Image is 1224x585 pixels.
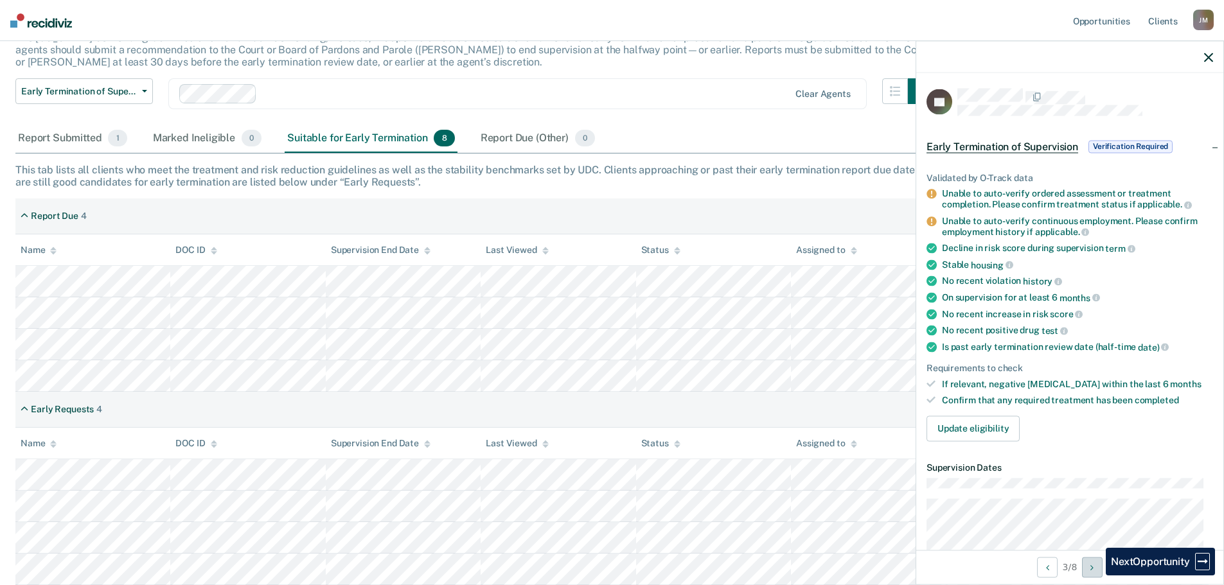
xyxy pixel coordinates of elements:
div: No recent increase in risk [942,308,1213,320]
div: Confirm that any required treatment has been [942,394,1213,405]
span: housing [971,259,1013,270]
span: date) [1138,342,1169,352]
div: DOC ID [175,245,217,256]
div: No recent positive drug [942,325,1213,336]
div: Is past early termination review date (half-time [942,341,1213,353]
button: Previous Opportunity [1037,557,1058,577]
div: Last Viewed [486,245,548,256]
div: 3 / 8 [916,550,1223,584]
div: Marked Ineligible [150,125,265,153]
div: Report Due [31,211,78,222]
div: Validated by O-Track data [927,172,1213,183]
span: 1 [108,130,127,146]
span: Verification Required [1088,140,1173,153]
div: Assigned to [796,245,856,256]
div: J M [1193,10,1214,30]
div: Suitable for Early Termination [285,125,457,153]
div: Status [641,245,680,256]
div: Status [641,438,680,449]
span: history [1023,276,1062,286]
span: score [1050,309,1083,319]
div: This tab lists all clients who meet the treatment and risk reduction guidelines as well as the st... [15,164,1209,188]
span: 8 [434,130,454,146]
span: completed [1135,394,1179,405]
span: Early Termination of Supervision [927,140,1078,153]
div: Requirements to check [927,363,1213,374]
div: Report Submitted [15,125,130,153]
span: test [1042,325,1068,335]
p: The [US_STATE] Sentencing Commission’s 2025 Adult Sentencing, Release, & Supervision Guidelines e... [15,31,930,68]
div: If relevant, negative [MEDICAL_DATA] within the last 6 [942,379,1213,390]
button: Update eligibility [927,415,1020,441]
span: months [1170,379,1201,389]
div: Supervision End Date [331,438,430,449]
div: No recent violation [942,275,1213,287]
div: Clear agents [795,89,850,100]
div: Unable to auto-verify continuous employment. Please confirm employment history if applicable. [942,215,1213,237]
div: Report Due (Other) [478,125,598,153]
div: Assigned to [796,438,856,449]
div: Unable to auto-verify ordered assessment or treatment completion. Please confirm treatment status... [942,188,1213,210]
span: months [1060,292,1100,302]
div: Stable [942,259,1213,270]
span: Early Termination of Supervision [21,86,137,97]
dt: Supervision Dates [927,462,1213,473]
img: Recidiviz [10,13,72,28]
div: Supervision End Date [331,245,430,256]
div: Last Viewed [486,438,548,449]
span: 0 [575,130,595,146]
span: term [1105,243,1135,253]
div: 4 [81,211,87,222]
button: Next Opportunity [1082,557,1103,577]
div: DOC ID [175,438,217,449]
div: 4 [96,404,102,415]
div: Name [21,438,57,449]
span: 0 [242,130,262,146]
div: Early Termination of SupervisionVerification Required [916,126,1223,167]
div: Name [21,245,57,256]
div: Early Requests [31,404,94,415]
div: Decline in risk score during supervision [942,243,1213,254]
div: On supervision for at least 6 [942,292,1213,303]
